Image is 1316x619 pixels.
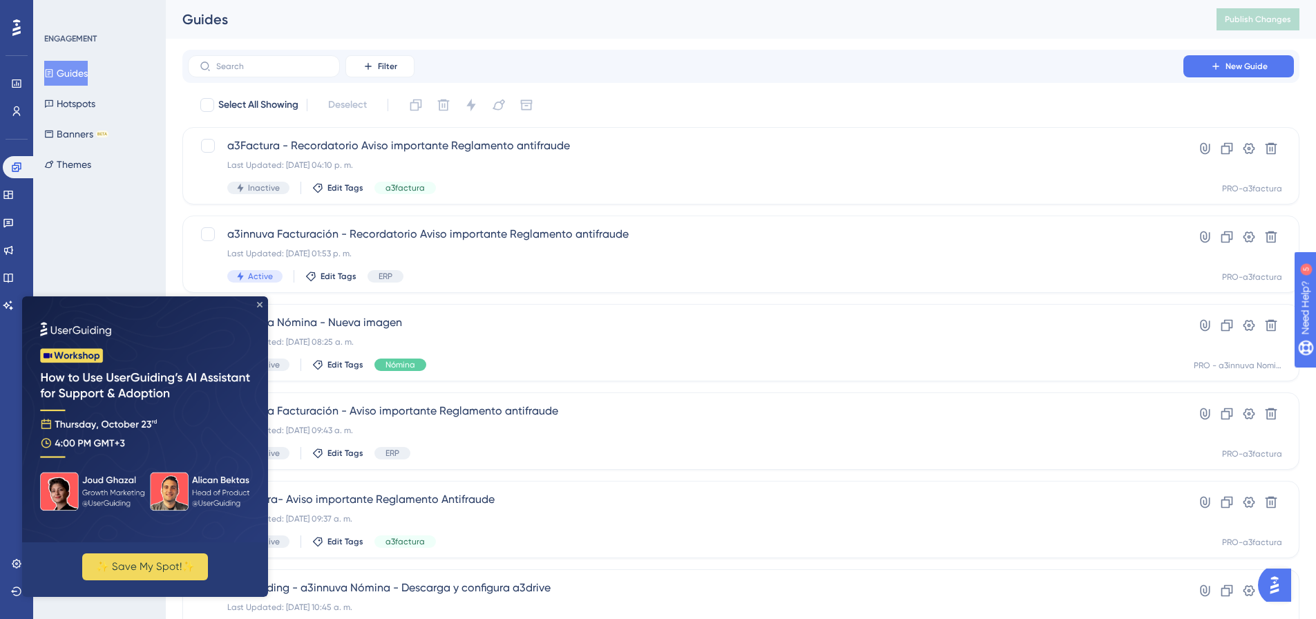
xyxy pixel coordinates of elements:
[312,448,363,459] button: Edit Tags
[312,182,363,193] button: Edit Tags
[32,3,86,20] span: Need Help?
[1183,55,1294,77] button: New Guide
[227,160,1144,171] div: Last Updated: [DATE] 04:10 p. m.
[1225,14,1291,25] span: Publish Changes
[327,359,363,370] span: Edit Tags
[379,271,392,282] span: ERP
[182,10,1182,29] div: Guides
[44,61,88,86] button: Guides
[1222,183,1282,194] div: PRO-a3factura
[385,182,425,193] span: a3factura
[44,91,95,116] button: Hotspots
[235,6,240,11] div: Close Preview
[227,248,1144,259] div: Last Updated: [DATE] 01:53 p. m.
[1222,537,1282,548] div: PRO-a3factura
[227,137,1144,154] span: a3Factura - Recordatorio Aviso importante Reglamento antifraude
[328,97,367,113] span: Deselect
[1217,8,1299,30] button: Publish Changes
[327,536,363,547] span: Edit Tags
[327,182,363,193] span: Edit Tags
[1194,360,1282,371] div: PRO - a3innuva Nomina
[227,491,1144,508] span: a3factura- Aviso importante Reglamento Antifraude
[44,33,97,44] div: ENGAGEMENT
[1222,448,1282,459] div: PRO-a3factura
[312,359,363,370] button: Edit Tags
[227,425,1144,436] div: Last Updated: [DATE] 09:43 a. m.
[1258,564,1299,606] iframe: UserGuiding AI Assistant Launcher
[60,257,186,284] button: ✨ Save My Spot!✨
[227,314,1144,331] span: a3innuva Nómina - Nueva imagen
[385,536,425,547] span: a3factura
[378,61,397,72] span: Filter
[227,580,1144,596] span: Onboarding - a3innuva Nómina - Descarga y configura a3drive
[385,448,399,459] span: ERP
[321,271,356,282] span: Edit Tags
[216,61,328,71] input: Search
[345,55,414,77] button: Filter
[1226,61,1268,72] span: New Guide
[96,7,100,18] div: 5
[316,93,379,117] button: Deselect
[327,448,363,459] span: Edit Tags
[44,152,91,177] button: Themes
[227,226,1144,242] span: a3innuva Facturación - Recordatorio Aviso importante Reglamento antifraude
[248,271,273,282] span: Active
[305,271,356,282] button: Edit Tags
[218,97,298,113] span: Select All Showing
[44,122,108,146] button: BannersBETA
[227,403,1144,419] span: a3innuva Facturación - Aviso importante Reglamento antifraude
[227,336,1144,347] div: Last Updated: [DATE] 08:25 a. m.
[312,536,363,547] button: Edit Tags
[227,513,1144,524] div: Last Updated: [DATE] 09:37 a. m.
[1222,272,1282,283] div: PRO-a3factura
[385,359,415,370] span: Nómina
[227,602,1144,613] div: Last Updated: [DATE] 10:45 a. m.
[248,182,280,193] span: Inactive
[96,131,108,137] div: BETA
